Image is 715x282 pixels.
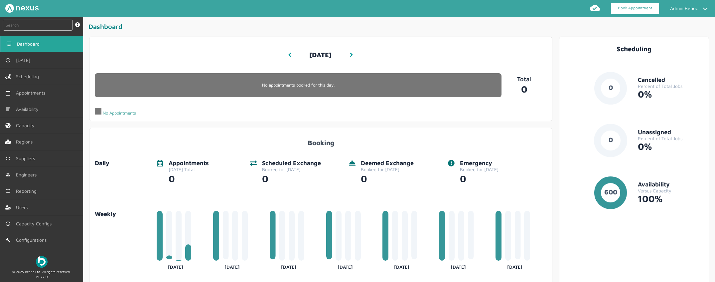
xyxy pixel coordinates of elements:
span: Scheduling [16,74,42,79]
div: 100% [638,193,703,204]
div: 0% [638,141,703,152]
div: [DATE] [439,262,477,270]
img: regions.left-menu.svg [5,139,11,144]
img: md-contract.svg [5,156,11,161]
div: Cancelled [638,77,703,84]
span: Capacity Configs [16,221,54,226]
div: [DATE] [382,262,421,270]
h3: [DATE] [309,46,332,64]
span: Availability [16,107,41,112]
span: Appointments [16,90,48,96]
div: Versus Capacity [638,188,703,193]
div: Dashboard [88,22,712,33]
div: [DATE] [270,262,308,270]
text: 0 [608,136,613,143]
img: md-book.svg [5,188,11,194]
a: 0UnassignedPercent of Total Jobs0% [565,124,703,168]
img: appointments-left-menu.svg [5,90,11,96]
div: Booked for [DATE] [460,167,499,172]
a: 0CancelledPercent of Total Jobs0% [565,72,703,116]
span: Configurations [16,237,49,243]
div: Emergency [460,160,499,167]
div: [DATE] Total [169,167,209,172]
span: Engineers [16,172,39,177]
a: Book Appointment [611,3,659,14]
div: Availability [638,181,703,188]
div: Percent of Total Jobs [638,136,703,141]
div: 0% [638,89,703,100]
div: 0 [262,172,321,184]
div: No Appointments [95,108,136,116]
text: 600 [604,188,617,196]
img: scheduling-left-menu.svg [5,74,11,79]
a: 0 [501,83,547,95]
a: Weekly [95,211,151,218]
img: Nexus [5,4,39,13]
div: [DATE] [326,262,364,270]
span: Capacity [16,123,37,128]
span: Reporting [16,188,39,194]
img: user-left-menu.svg [5,205,11,210]
img: md-people.svg [5,172,11,177]
div: Daily [95,160,151,167]
div: 0 [460,172,499,184]
div: [DATE] [157,262,195,270]
span: [DATE] [16,58,33,63]
img: md-cloud-done.svg [590,3,600,13]
img: md-build.svg [5,237,11,243]
div: Percent of Total Jobs [638,84,703,89]
div: 0 [169,172,209,184]
div: Booked for [DATE] [361,167,414,172]
img: md-time.svg [5,221,11,226]
span: Dashboard [17,41,42,47]
div: Scheduling [565,45,703,53]
img: md-list.svg [5,107,11,112]
div: Booked for [DATE] [262,167,321,172]
img: Beboc Logo [36,256,48,268]
div: Scheduled Exchange [262,160,321,167]
span: Users [16,205,30,210]
img: md-time.svg [5,58,11,63]
div: [DATE] [213,262,251,270]
input: Search by: Ref, PostCode, MPAN, MPRN, Account, Customer [3,20,73,31]
div: [DATE] [496,262,534,270]
div: Unassigned [638,129,703,136]
p: Total [501,76,547,83]
div: Appointments [169,160,209,167]
div: Deemed Exchange [361,160,414,167]
span: Regions [16,139,35,144]
div: Booking [95,134,547,146]
div: 0 [361,172,414,184]
p: No appointments booked for this day. [95,83,501,88]
text: 0 [608,84,613,91]
span: Suppliers [16,156,38,161]
img: capacity-left-menu.svg [5,123,11,128]
img: md-desktop.svg [6,41,12,47]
